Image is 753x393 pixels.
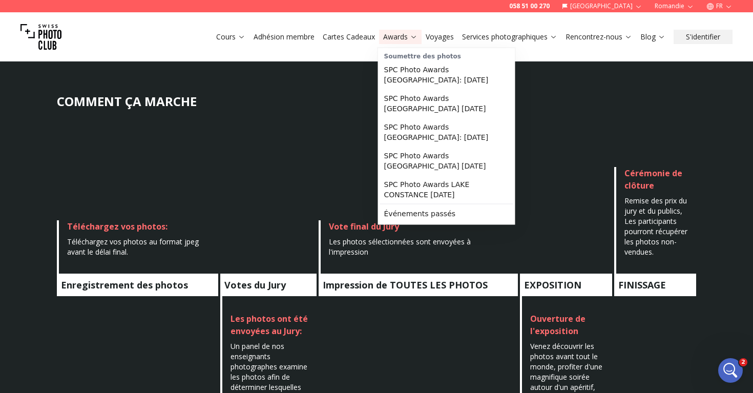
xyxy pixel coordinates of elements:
a: Événements passés [380,204,513,223]
a: Voyages [426,32,454,42]
button: Adhésion membre [249,30,319,44]
div: Soumettre des photos [380,50,513,60]
a: Blog [640,32,665,42]
div: Fin says… [8,84,197,124]
div: Téléchargez vos photos: [67,220,210,233]
button: Start recording [65,315,73,323]
div: Bonjour, [45,130,189,140]
img: Swiss photo club [20,16,61,57]
a: SPC Photo Awards LAKE CONSTANCE [DATE] [380,175,513,204]
textarea: Message… [9,293,196,311]
span: Ouverture de l'exposition [530,313,585,337]
button: Rencontrez-nous [561,30,636,44]
h4: FINISSAGE [614,274,696,296]
div: Téléchargez vos photos au format jpeg avant le délai final. [67,237,210,257]
h1: Osan [50,5,70,13]
a: SPC Photo Awards [GEOGRAPHIC_DATA]: [DATE] [380,118,513,147]
button: Home [160,4,180,24]
a: Rencontrez-nous [566,32,632,42]
span: Vote final du Jury [329,221,399,232]
a: Services photographiques [462,32,557,42]
button: Send a message… [176,311,192,327]
a: Awards [383,32,417,42]
span: Les photos sélectionnées sont envoyées à l'impression [329,237,471,257]
div: D'avance merci pour toutes vos réponses, [45,251,189,271]
span: Remise des prix du jury et du publics, Les participants pourront récupérer les photos non-vendues. [624,196,687,257]
img: Profile image for Osan [29,6,46,22]
button: Gif picker [49,315,57,323]
a: Cartes Cadeaux [323,32,375,42]
a: SPC Photo Awards [GEOGRAPHIC_DATA] [DATE] [380,89,513,118]
button: Awards [379,30,422,44]
h3: COMMENT ÇA MARCHE [57,93,696,110]
div: Bonjour,Je suis intéressée par votre programme pour débutant en 8 semaines pour le période du [DA... [37,124,197,318]
iframe: Intercom live chat [718,358,743,383]
div: Bonjour ! Comment pouvons-nous vous aider aujourd'hui ? [8,84,168,116]
div: Alix says… [8,124,197,326]
div: Bonjour ! Comment pouvons-nous vous aider aujourd'hui ? [16,90,160,110]
span: Cérémonie de clôture [624,168,682,191]
span: Les photos ont été envoyées au Jury: [231,313,308,337]
div: En vous souhaitant une excellente journée, [45,276,189,296]
a: SPC Photo Awards [GEOGRAPHIC_DATA] [DATE] [380,147,513,175]
button: Emoji picker [32,315,40,323]
button: Cartes Cadeaux [319,30,379,44]
button: Services photographiques [458,30,561,44]
a: SPC Photo Awards [GEOGRAPHIC_DATA]: [DATE] [380,60,513,89]
a: 058 51 00 270 [509,2,550,10]
a: Cours [216,32,245,42]
span: 2 [739,358,747,366]
h4: Enregistrement des photos [57,274,218,296]
div: Close [180,4,198,23]
a: Adhésion membre [254,32,315,42]
button: Upload attachment [16,315,24,323]
button: go back [7,4,26,24]
button: Voyages [422,30,458,44]
p: Active 1h ago [50,13,95,23]
h4: Impression de TOUTES LES PHOTOS [319,274,518,296]
button: Cours [212,30,249,44]
h4: Votes du Jury [220,274,316,296]
button: Blog [636,30,670,44]
button: S'identifier [674,30,733,44]
div: Je suis intéressée par votre programme pour débutant en 8 semaines pour le période du [DATE] au [... [45,146,189,246]
div: [DATE] [8,70,197,84]
h4: EXPOSITION [520,274,612,296]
